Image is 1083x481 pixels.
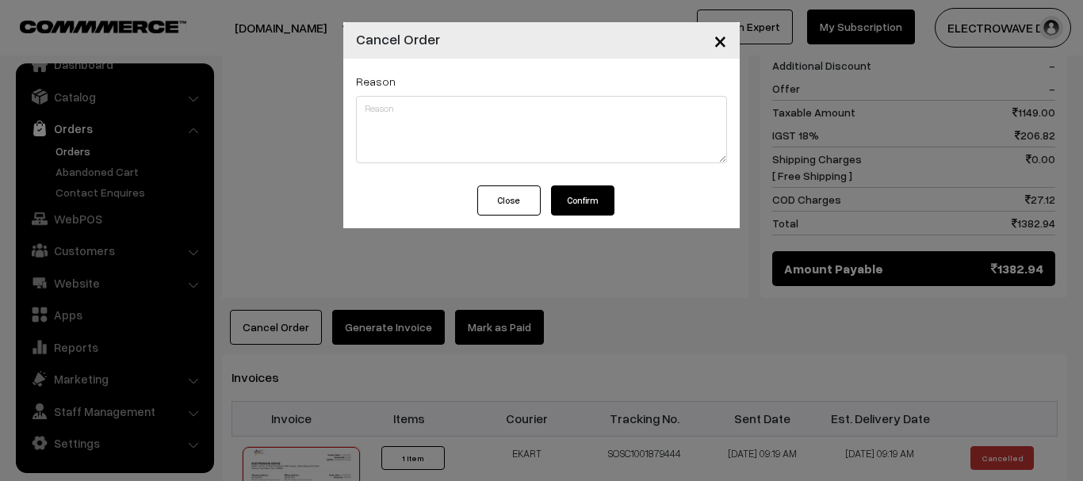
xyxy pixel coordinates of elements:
h4: Cancel Order [356,29,440,50]
span: × [714,25,727,55]
button: Close [701,16,740,65]
label: Reason [356,73,396,90]
button: Close [477,185,541,216]
button: Confirm [551,185,614,216]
